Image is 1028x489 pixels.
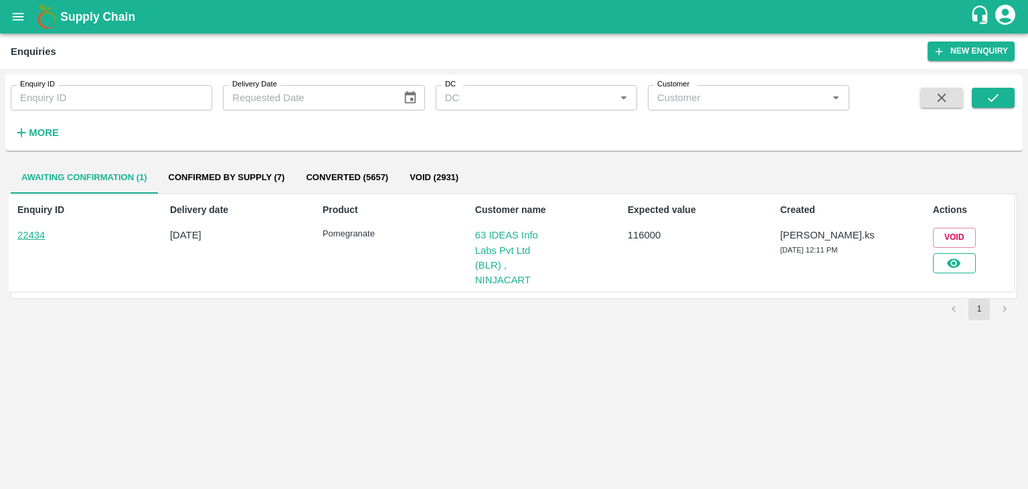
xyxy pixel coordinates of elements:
input: Requested Date [223,85,392,111]
p: Actions [933,203,1011,217]
a: 22434 [17,230,45,240]
label: DC [445,79,456,90]
p: Created [780,203,858,217]
button: Confirmed by supply (7) [158,161,296,194]
button: Awaiting confirmation (1) [11,161,158,194]
button: Void [933,228,976,247]
input: Customer [652,89,823,107]
strong: More [29,127,59,138]
span: [DATE] 12:11 PM [780,246,838,254]
div: account of current user [993,3,1017,31]
button: page 1 [968,299,990,320]
label: Customer [657,79,689,90]
div: customer-support [970,5,993,29]
label: Delivery Date [232,79,277,90]
button: Void (2931) [399,161,469,194]
div: Enquiries [11,43,56,60]
img: logo [33,3,60,30]
button: New Enquiry [928,42,1015,61]
b: Supply Chain [60,10,135,23]
p: Customer name [475,203,553,217]
p: Expected value [628,203,705,217]
p: Delivery date [170,203,248,217]
a: Supply Chain [60,7,970,26]
button: Open [615,89,632,107]
label: Enquiry ID [20,79,55,90]
button: Converted (5657) [295,161,399,194]
a: 63 IDEAS Info Labs Pvt Ltd (BLR) , NINJACART [475,228,553,287]
p: [DATE] [170,228,248,242]
p: Pomegranate [323,228,400,240]
p: [PERSON_NAME].ks [780,228,858,242]
button: More [11,121,62,144]
button: open drawer [3,1,33,32]
button: Choose date [398,85,423,111]
p: Product [323,203,400,217]
input: Enquiry ID [11,85,212,111]
input: DC [440,89,611,107]
button: Open [827,89,845,107]
nav: pagination navigation [941,299,1017,320]
p: Enquiry ID [17,203,95,217]
p: 116000 [628,228,705,242]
